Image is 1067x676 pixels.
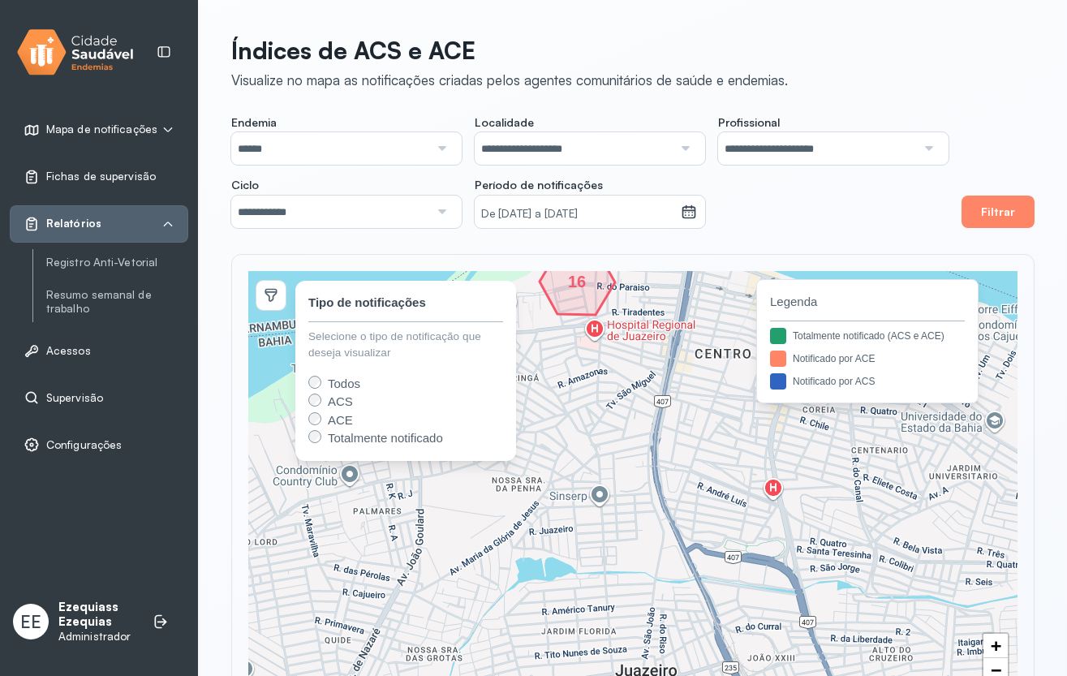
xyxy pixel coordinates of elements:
[328,394,353,408] span: ACS
[24,342,174,359] a: Acessos
[475,178,603,192] span: Período de notificações
[46,344,91,358] span: Acessos
[24,169,174,185] a: Fichas de supervisão
[17,26,134,79] img: logo.svg
[46,285,188,319] a: Resumo semanal de trabalho
[475,115,534,130] span: Localidade
[46,391,103,405] span: Supervisão
[20,611,41,632] span: EE
[46,123,157,136] span: Mapa de notificações
[58,600,136,631] p: Ezequiass Ezequias
[962,196,1035,228] button: Filtrar
[231,71,788,88] div: Visualize no mapa as notificações criadas pelos agentes comunitários de saúde e endemias.
[58,630,136,644] p: Administrador
[46,217,101,230] span: Relatórios
[328,431,443,445] span: Totalmente notificado
[991,635,1001,656] span: +
[718,115,780,130] span: Profissional
[231,178,259,192] span: Ciclo
[328,413,353,427] span: ACE
[793,329,944,343] div: Totalmente notificado (ACS e ACE)
[231,115,277,130] span: Endemia
[328,377,360,390] span: Todos
[46,170,156,183] span: Fichas de supervisão
[572,277,582,286] div: 16
[793,374,875,389] div: Notificado por ACS
[308,294,426,312] div: Tipo de notificações
[46,252,188,273] a: Registro Anti-Vetorial
[308,329,503,362] div: Selecione o tipo de notificação que deseja visualizar
[46,438,122,452] span: Configurações
[46,256,188,269] a: Registro Anti-Vetorial
[770,293,965,312] span: Legenda
[793,351,875,366] div: Notificado por ACE
[24,437,174,453] a: Configurações
[46,288,188,316] a: Resumo semanal de trabalho
[983,634,1008,658] a: Zoom in
[24,390,174,406] a: Supervisão
[231,36,788,65] p: Índices de ACS e ACE
[481,206,674,222] small: De [DATE] a [DATE]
